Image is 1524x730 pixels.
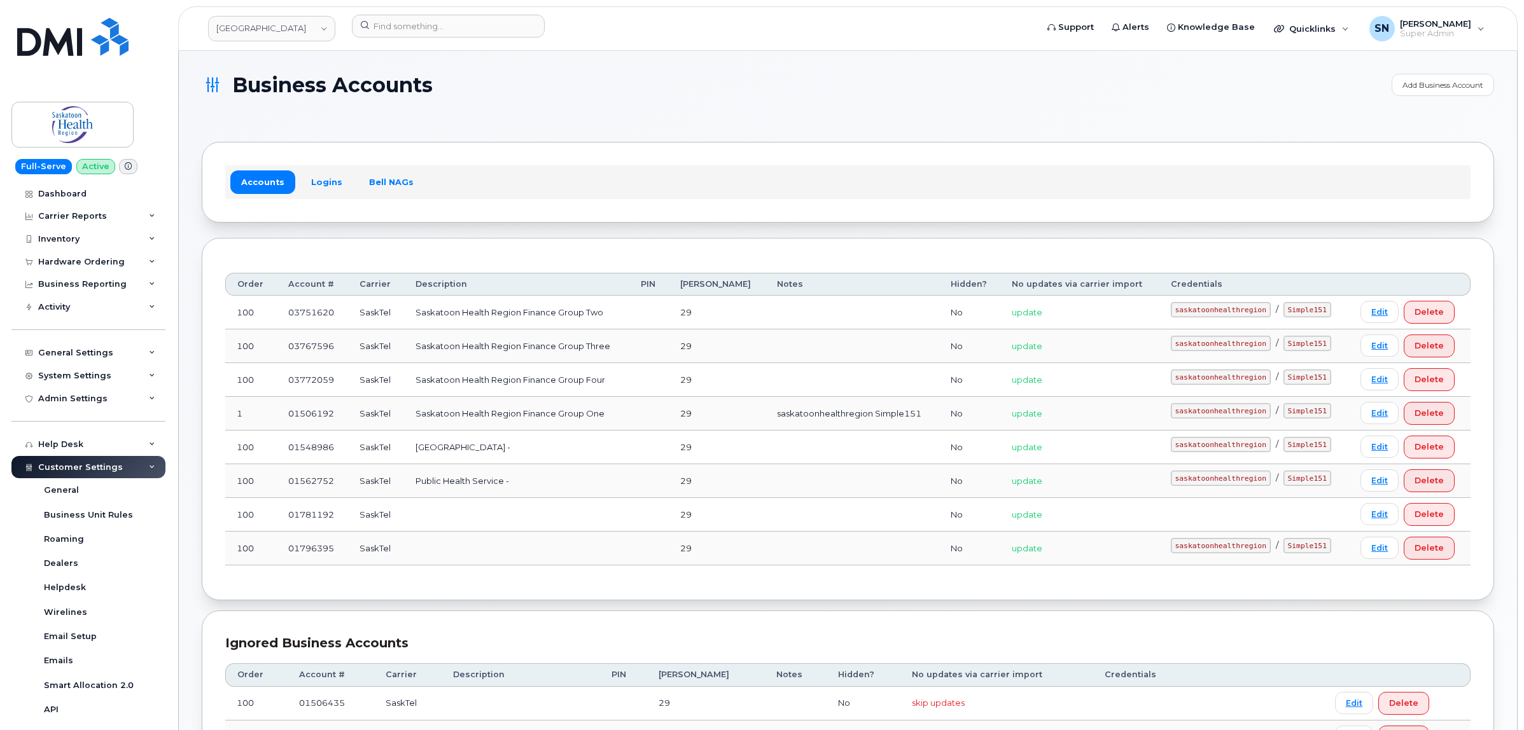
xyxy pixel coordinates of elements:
td: No [939,329,1000,363]
td: No [939,464,1000,498]
span: / [1276,540,1278,550]
a: Edit [1360,368,1399,390]
button: Delete [1404,537,1455,560]
th: Credentials [1093,663,1324,686]
td: No [939,363,1000,397]
span: Delete [1415,474,1444,486]
td: SaskTel [348,498,404,532]
span: skip updates [912,698,965,708]
a: Add Business Account [1392,74,1494,96]
code: saskatoonhealthregion [1171,538,1271,553]
span: Delete [1415,441,1444,453]
td: SaskTel [348,363,404,397]
th: Hidden? [939,273,1000,296]
td: 29 [669,498,765,532]
button: Delete [1404,301,1455,324]
th: PIN [600,663,647,686]
span: update [1012,476,1042,486]
th: No updates via carrier import [1000,273,1159,296]
span: update [1012,543,1042,553]
code: Simple151 [1283,403,1331,418]
td: 29 [669,397,765,430]
td: 01796395 [277,532,348,565]
th: Description [404,273,630,296]
a: Edit [1360,402,1399,424]
td: 03772059 [277,363,348,397]
th: Order [225,273,277,296]
td: Saskatoon Health Region Finance Group Three [404,329,630,363]
th: Account # [288,663,374,686]
code: Simple151 [1283,437,1331,452]
code: saskatoonhealthregion [1171,403,1271,418]
span: update [1012,375,1042,385]
button: Delete [1404,402,1455,425]
td: Public Health Service - [404,464,630,498]
td: SaskTel [348,296,404,329]
button: Delete [1404,334,1455,357]
a: Edit [1360,469,1399,492]
a: Edit [1360,436,1399,458]
td: 100 [225,363,277,397]
span: / [1276,338,1278,348]
code: saskatoonhealthregion [1171,369,1271,385]
td: Saskatoon Health Region Finance Group Four [404,363,630,397]
a: Edit [1360,334,1399,357]
td: 29 [669,430,765,464]
td: No [827,687,901,720]
td: 29 [669,532,765,565]
span: Delete [1415,407,1444,419]
th: PIN [629,273,668,296]
span: / [1276,371,1278,382]
button: Delete [1404,436,1455,458]
td: saskatoonhealthregion Simple151 [765,397,939,430]
code: Simple151 [1283,336,1331,351]
a: Edit [1360,503,1399,525]
td: 29 [669,464,765,498]
td: 01562752 [277,464,348,498]
span: / [1276,439,1278,449]
a: Edit [1335,692,1373,714]
td: 01781192 [277,498,348,532]
td: [GEOGRAPHIC_DATA] - [404,430,630,464]
code: saskatoonhealthregion [1171,336,1271,351]
code: saskatoonhealthregion [1171,302,1271,317]
span: / [1276,304,1278,314]
td: 29 [669,363,765,397]
span: update [1012,341,1042,351]
code: Simple151 [1283,538,1331,553]
td: 29 [647,687,765,720]
td: 1 [225,397,277,430]
span: Delete [1415,306,1444,318]
td: 01506435 [288,687,374,720]
td: Saskatoon Health Region Finance Group One [404,397,630,430]
button: Delete [1378,692,1429,715]
td: SaskTel [348,329,404,363]
td: SaskTel [348,430,404,464]
span: / [1276,405,1278,415]
th: Account # [277,273,348,296]
div: Ignored Business Accounts [225,634,1471,652]
a: Bell NAGs [358,170,424,193]
td: No [939,430,1000,464]
td: 100 [225,296,277,329]
td: 03767596 [277,329,348,363]
th: Order [225,663,288,686]
td: No [939,397,1000,430]
td: No [939,296,1000,329]
button: Delete [1404,368,1455,391]
span: update [1012,408,1042,418]
th: Notes [765,663,827,686]
td: SaskTel [374,687,442,720]
span: Delete [1415,340,1444,352]
span: Business Accounts [232,74,433,96]
button: Delete [1404,503,1455,526]
td: 100 [225,687,288,720]
code: Simple151 [1283,471,1331,486]
button: Delete [1404,469,1455,492]
td: 100 [225,498,277,532]
td: SaskTel [348,397,404,430]
th: Carrier [374,663,442,686]
td: 100 [225,430,277,464]
span: Delete [1389,697,1418,709]
code: saskatoonhealthregion [1171,437,1271,452]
